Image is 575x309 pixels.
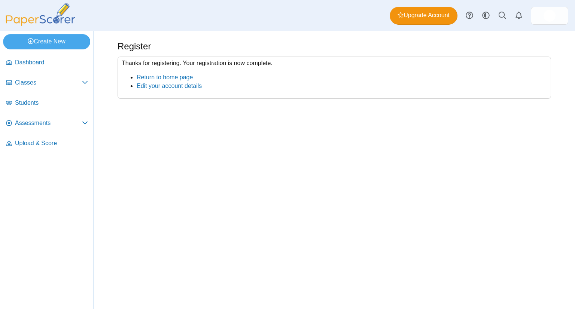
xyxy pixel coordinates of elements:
a: Dashboard [3,54,91,72]
span: Upload & Score [15,139,88,147]
a: Upload & Score [3,135,91,153]
div: Thanks for registering. Your registration is now complete. [118,56,551,99]
a: ps.U8Oj02mf4fBxDqYI [531,7,568,25]
a: Students [3,94,91,112]
h1: Register [118,40,151,53]
img: PaperScorer [3,3,78,26]
a: Edit your account details [137,83,202,89]
span: Students [15,99,88,107]
span: Carlie Robinson [544,10,556,22]
a: Upgrade Account [390,7,457,25]
a: Create New [3,34,90,49]
span: Upgrade Account [398,11,450,19]
img: ps.U8Oj02mf4fBxDqYI [544,10,556,22]
span: Classes [15,79,82,87]
a: Return to home page [137,74,193,80]
a: PaperScorer [3,21,78,27]
span: Assessments [15,119,82,127]
span: Dashboard [15,58,88,67]
a: Alerts [511,7,527,24]
a: Assessments [3,114,91,132]
a: Classes [3,74,91,92]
